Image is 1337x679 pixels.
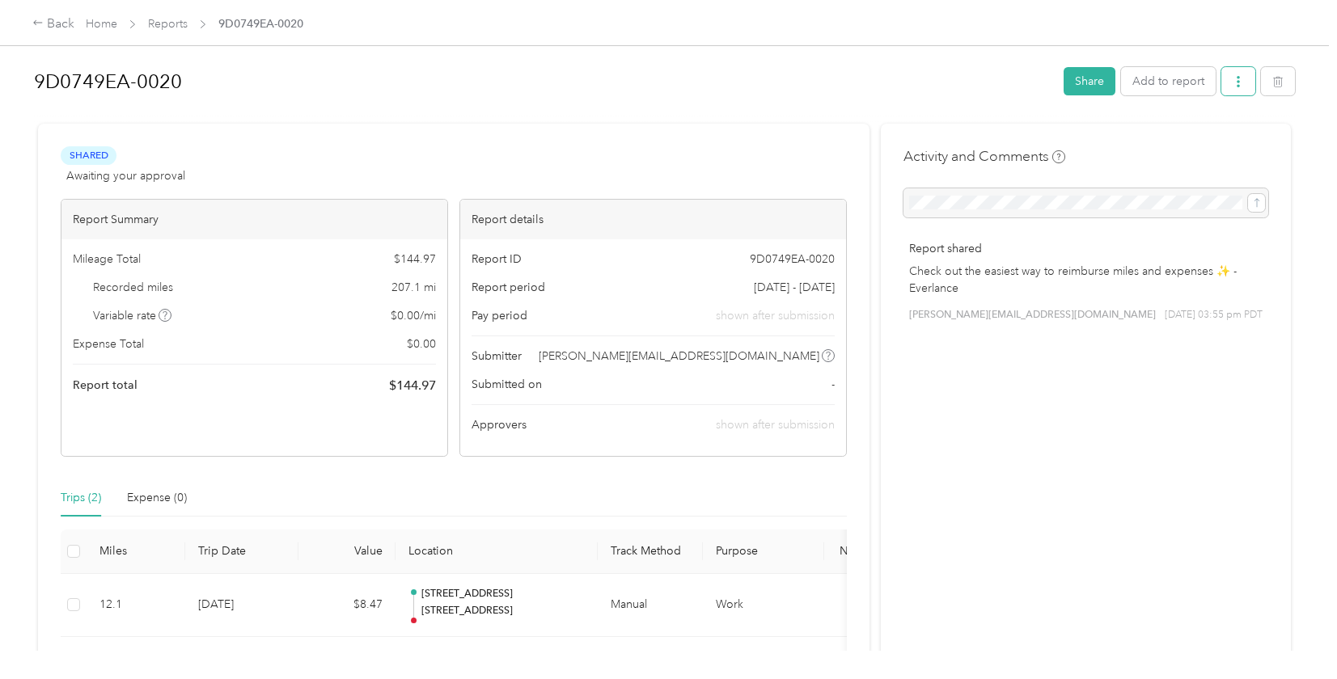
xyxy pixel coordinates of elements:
[61,200,447,239] div: Report Summary
[394,251,436,268] span: $ 144.97
[472,307,527,324] span: Pay period
[73,377,138,394] span: Report total
[298,574,396,638] td: $8.47
[716,307,835,324] span: shown after submission
[86,17,117,31] a: Home
[87,574,185,638] td: 12.1
[539,348,819,365] span: [PERSON_NAME][EMAIL_ADDRESS][DOMAIN_NAME]
[148,17,188,31] a: Reports
[750,251,835,268] span: 9D0749EA-0020
[93,307,172,324] span: Variable rate
[421,587,585,601] p: [STREET_ADDRESS]
[421,650,585,661] p: 11:16 am
[298,529,396,574] th: Value
[391,279,436,296] span: 207.1 mi
[1121,67,1216,95] button: Add to report
[472,251,522,268] span: Report ID
[909,263,1263,297] p: Check out the easiest way to reimburse miles and expenses ✨ - Everlance
[73,335,144,352] span: Expense Total
[185,529,298,574] th: Trip Date
[61,489,101,507] div: Trips (2)
[472,376,542,393] span: Submitted on
[391,307,436,324] span: $ 0.00 / mi
[754,279,835,296] span: [DATE] - [DATE]
[716,418,835,432] span: shown after submission
[66,167,185,184] span: Awaiting your approval
[1064,67,1115,95] button: Share
[472,348,522,365] span: Submitter
[472,279,545,296] span: Report period
[703,529,824,574] th: Purpose
[389,376,436,395] span: $ 144.97
[460,200,846,239] div: Report details
[909,308,1156,323] span: [PERSON_NAME][EMAIL_ADDRESS][DOMAIN_NAME]
[61,146,116,165] span: Shared
[909,240,1263,257] p: Report shared
[185,574,298,638] td: [DATE]
[32,15,74,34] div: Back
[903,146,1065,167] h4: Activity and Comments
[421,604,585,618] p: [STREET_ADDRESS]
[93,279,173,296] span: Recorded miles
[824,529,885,574] th: Notes
[703,574,824,638] td: Work
[127,489,187,507] div: Expense (0)
[1165,308,1263,323] span: [DATE] 03:55 pm PDT
[472,416,527,433] span: Approvers
[87,529,185,574] th: Miles
[598,529,703,574] th: Track Method
[218,15,303,32] span: 9D0749EA-0020
[73,251,141,268] span: Mileage Total
[831,376,835,393] span: -
[407,335,436,352] span: $ 0.00
[34,62,1052,101] h1: 9D0749EA-0020
[1246,588,1337,679] iframe: Everlance-gr Chat Button Frame
[598,574,703,638] td: Manual
[396,529,598,574] th: Location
